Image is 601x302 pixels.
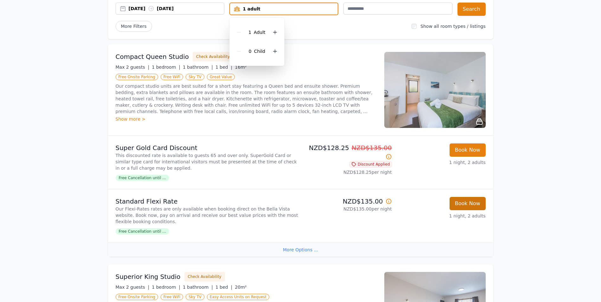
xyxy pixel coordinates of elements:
p: Super Gold Card Discount [116,143,298,152]
p: 1 night, 2 adults [397,159,486,166]
span: 1 bedroom | [152,285,180,290]
p: This discounted rate is available to guests 65 and over only. SuperGold Card or similar type card... [116,152,298,171]
span: 0 [249,49,252,54]
span: 1 bed | [215,65,232,70]
span: Sky TV [186,294,204,300]
span: Free Cancellation until ... [116,175,169,181]
span: 1 [248,30,251,35]
span: Discount Applied [349,161,392,167]
h3: Superior King Studio [116,272,181,281]
span: Max 2 guests | [116,285,150,290]
p: Our compact studio units are best suited for a short stay featuring a Queen bed and ensuite showe... [116,83,377,115]
div: Show more > [116,116,377,122]
span: More Filters [116,21,152,32]
span: Free WiFi [161,74,183,80]
p: Standard Flexi Rate [116,197,298,206]
h3: Compact Queen Studio [116,52,189,61]
span: 1 bed | [215,285,232,290]
p: NZD$128.25 per night [303,169,392,175]
p: NZD$128.25 [303,143,392,161]
span: 20m² [235,285,246,290]
span: Free Onsite Parking [116,294,158,300]
span: 1 bathroom | [183,65,213,70]
div: More Options ... [108,242,493,257]
span: 1 bathroom | [183,285,213,290]
button: Check Availability [184,272,225,281]
button: Check Availability [193,52,233,61]
p: NZD$135.00 per night [303,206,392,212]
span: Easy Access Units on Request [207,294,269,300]
span: Max 2 guests | [116,65,150,70]
span: 1 bedroom | [152,65,180,70]
span: Sky TV [186,74,204,80]
span: Child [254,49,265,54]
p: Our Flexi-Rates rates are only available when booking direct on the Bella Vista website. Book now... [116,206,298,225]
label: Show all room types / listings [420,24,485,29]
span: Great Value [207,74,235,80]
button: Book Now [450,197,486,210]
div: 1 adult [230,6,338,12]
p: 1 night, 2 adults [397,213,486,219]
span: Free Cancellation until ... [116,228,169,235]
div: [DATE] [DATE] [129,5,224,12]
p: NZD$135.00 [303,197,392,206]
button: Book Now [450,143,486,157]
span: Free WiFi [161,294,183,300]
span: NZD$135.00 [352,144,392,152]
span: Free Onsite Parking [116,74,158,80]
button: Search [457,3,486,16]
span: 16m² [235,65,246,70]
span: Adult [254,30,265,35]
